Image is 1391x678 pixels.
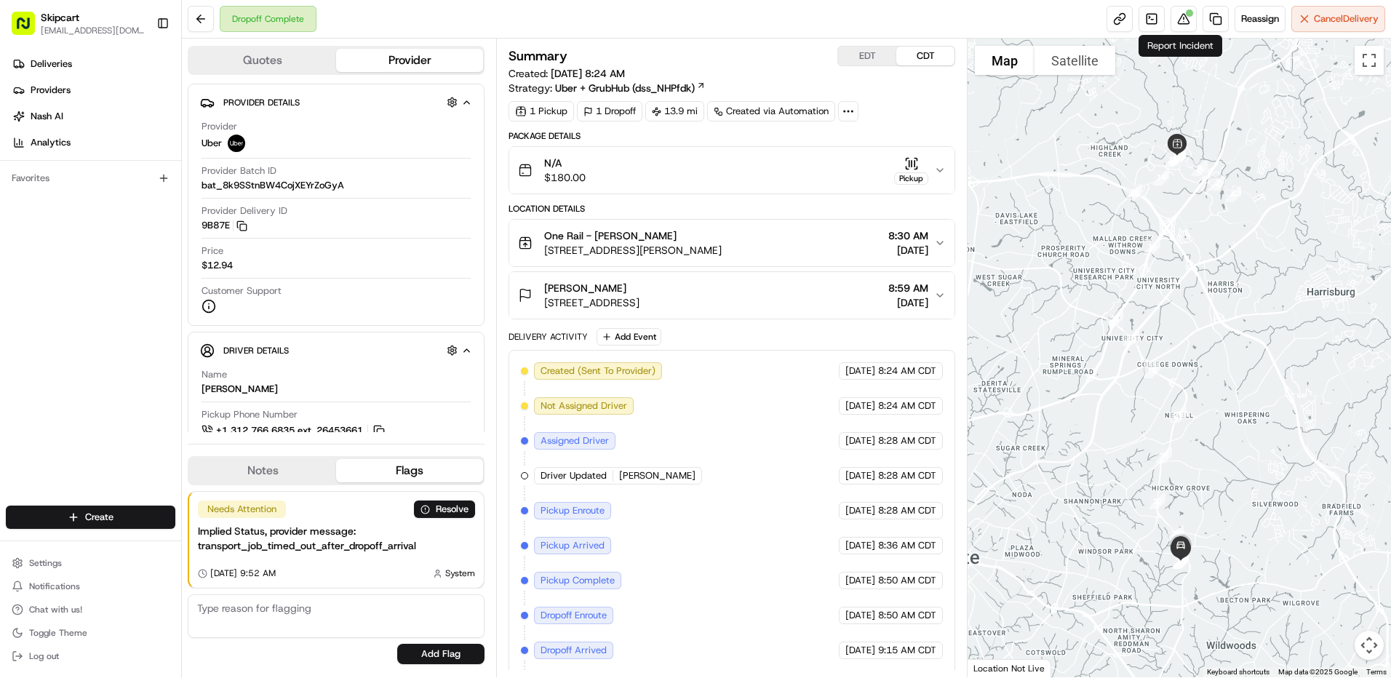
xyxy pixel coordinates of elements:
[29,557,62,569] span: Settings
[200,338,472,362] button: Driver Details
[509,203,955,215] div: Location Details
[509,331,588,343] div: Delivery Activity
[878,644,936,657] span: 9:15 AM CDT
[202,244,223,258] span: Price
[6,6,151,41] button: Skipcart[EMAIL_ADDRESS][DOMAIN_NAME]
[845,469,875,482] span: [DATE]
[544,281,626,295] span: [PERSON_NAME]
[6,105,181,128] a: Nash AI
[189,49,336,72] button: Quotes
[555,81,706,95] a: Uber + GrubHub (dss_NHPfdk)
[1165,401,1192,428] div: 20
[845,644,875,657] span: [DATE]
[31,57,72,71] span: Deliveries
[509,272,954,319] button: [PERSON_NAME][STREET_ADDRESS]8:59 AM[DATE]
[544,156,586,170] span: N/A
[619,469,695,482] span: [PERSON_NAME]
[878,609,936,622] span: 8:50 AM CDT
[6,646,175,666] button: Log out
[85,511,113,524] span: Create
[202,120,237,133] span: Provider
[200,90,472,114] button: Provider Details
[202,259,233,272] span: $12.94
[1366,668,1387,676] a: Terms (opens in new tab)
[555,81,695,95] span: Uber + GrubHub (dss_NHPfdk)
[6,553,175,573] button: Settings
[202,164,276,178] span: Provider Batch ID
[845,364,875,378] span: [DATE]
[541,539,605,552] span: Pickup Arrived
[189,459,336,482] button: Notes
[1035,46,1115,75] button: Show satellite imagery
[878,539,936,552] span: 8:36 AM CDT
[198,500,286,518] div: Needs Attention
[845,574,875,587] span: [DATE]
[845,434,875,447] span: [DATE]
[1219,180,1247,208] div: 1
[223,97,300,108] span: Provider Details
[336,459,483,482] button: Flags
[1241,12,1279,25] span: Reassign
[509,147,954,194] button: N/A$180.00Pickup
[1150,442,1178,469] div: 21
[6,131,181,154] a: Analytics
[202,284,282,298] span: Customer Support
[878,364,936,378] span: 8:24 AM CDT
[1355,46,1384,75] button: Toggle fullscreen view
[1235,6,1286,32] button: Reassign
[202,383,278,396] div: [PERSON_NAME]
[41,10,79,25] button: Skipcart
[888,228,928,243] span: 8:30 AM
[1159,145,1187,173] div: 13
[888,243,928,258] span: [DATE]
[202,137,222,150] span: Uber
[1120,178,1148,206] div: 15
[31,84,71,97] span: Providers
[1101,304,1129,332] div: 17
[223,345,289,356] span: Driver Details
[29,650,59,662] span: Log out
[1139,233,1166,260] div: 16
[509,66,625,81] span: Created:
[541,399,627,412] span: Not Assigned Driver
[541,644,607,657] span: Dropoff Arrived
[509,130,955,142] div: Package Details
[6,52,181,76] a: Deliveries
[544,295,639,310] span: [STREET_ADDRESS]
[845,399,875,412] span: [DATE]
[202,219,247,232] button: 9B87E
[6,623,175,643] button: Toggle Theme
[1207,667,1270,677] button: Keyboard shortcuts
[29,627,87,639] span: Toggle Theme
[878,434,936,447] span: 8:28 AM CDT
[597,328,661,346] button: Add Event
[1204,169,1232,196] div: 2
[6,79,181,102] a: Providers
[216,424,363,437] span: +1 312 766 6835 ext. 26453661
[6,506,175,529] button: Create
[509,101,574,121] div: 1 Pickup
[544,243,722,258] span: [STREET_ADDRESS][PERSON_NAME]
[1278,668,1358,676] span: Map data ©2025 Google
[202,423,387,439] a: +1 312 766 6835 ext. 26453661
[202,204,287,218] span: Provider Delivery ID
[397,644,485,664] button: Add Flag
[707,101,835,121] a: Created via Automation
[894,156,928,185] button: Pickup
[896,47,954,65] button: CDT
[888,281,928,295] span: 8:59 AM
[975,46,1035,75] button: Show street map
[845,504,875,517] span: [DATE]
[838,47,896,65] button: EDT
[1139,35,1222,57] div: Report Incident
[31,110,63,123] span: Nash AI
[336,49,483,72] button: Provider
[894,172,928,185] div: Pickup
[1314,12,1379,25] span: Cancel Delivery
[878,469,936,482] span: 8:28 AM CDT
[202,179,344,192] span: bat_8k9SStnBW4CojXEYrZoGyA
